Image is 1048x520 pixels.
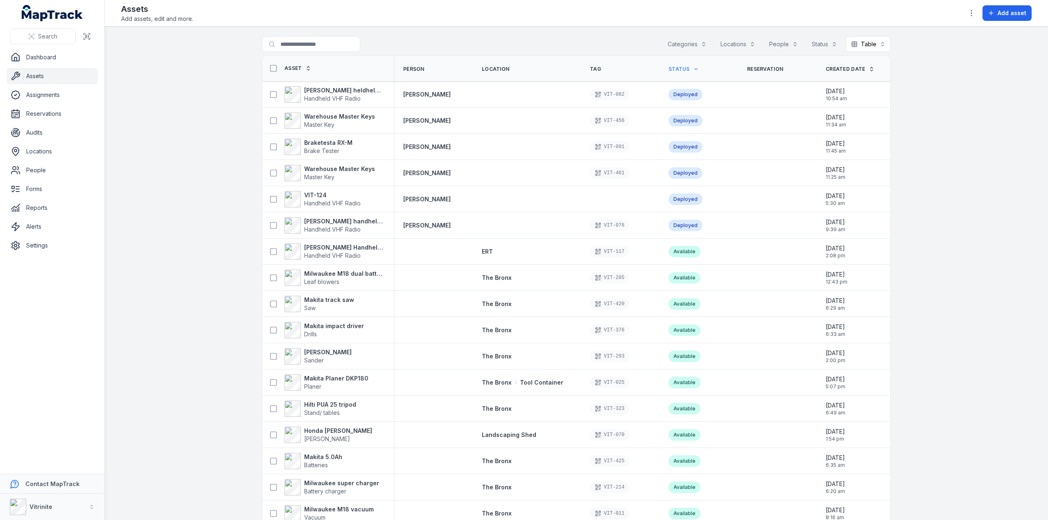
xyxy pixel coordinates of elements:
span: [DATE] [826,244,845,252]
a: Status [669,66,699,72]
span: Handheld VHF Radio [304,95,361,102]
span: Handheld VHF Radio [304,226,361,233]
div: Available [669,482,700,493]
span: 6:35 am [826,462,845,468]
a: The Bronx [482,300,512,308]
a: Alerts [7,218,98,235]
a: Reports [7,200,98,216]
span: 5:07 pm [826,383,845,390]
a: [PERSON_NAME] handheld VHF radioHandheld VHF Radio [285,217,384,234]
span: Battery charger [304,488,346,495]
a: Warehouse Master KeysMaster Key [285,113,375,129]
a: Locations [7,143,98,160]
button: People [764,36,803,52]
div: Deployed [669,167,702,179]
a: [PERSON_NAME] [403,221,451,230]
button: Status [806,36,842,52]
span: [DATE] [826,297,845,305]
a: Forms [7,181,98,197]
span: Planer [304,383,321,390]
strong: Warehouse Master Keys [304,165,375,173]
a: [PERSON_NAME] [403,169,451,177]
span: Drills [304,331,317,338]
div: VIT-420 [590,298,629,310]
time: 02/07/2025, 9:39:09 am [826,218,845,233]
span: Handheld VHF Radio [304,252,361,259]
a: [PERSON_NAME] [403,143,451,151]
span: Reservation [747,66,783,72]
a: VIT-124Handheld VHF Radio [285,191,361,207]
a: ERT [482,248,493,256]
span: [PERSON_NAME] [304,435,350,442]
span: The Bronx [482,274,512,281]
strong: [PERSON_NAME] [304,348,352,356]
span: 2:00 pm [826,357,845,364]
a: Settings [7,237,98,254]
div: Available [669,324,700,336]
span: [DATE] [826,270,847,279]
time: 03/07/2025, 11:45:29 am [826,140,846,154]
time: 14/05/2025, 6:35:33 am [826,454,845,468]
time: 29/05/2025, 1:54:58 pm [826,428,845,442]
a: Makita Planer DKP180Planer [285,374,368,391]
strong: [PERSON_NAME] Handheld VHF Radio [304,243,384,252]
strong: Makita impact driver [304,322,364,330]
a: Hilti PUA 25 tripodStand/ tables [285,401,356,417]
a: Milwaukee super chargerBattery charger [285,479,379,495]
strong: Braketesta RX-M [304,139,352,147]
a: The BronxTool Container [482,378,563,387]
div: Available [669,298,700,310]
span: 9:39 am [826,226,845,233]
span: [DATE] [826,87,847,95]
span: [DATE] [826,192,845,200]
strong: Contact MapTrack [25,480,79,487]
a: Assets [7,68,98,84]
span: 2:08 pm [826,252,845,259]
span: [DATE] [826,166,845,174]
div: VIT-091 [590,141,629,153]
a: The Bronx [482,274,512,282]
span: 12:43 pm [826,279,847,285]
a: The Bronx [482,457,512,465]
span: [DATE] [826,506,845,514]
a: The Bronx [482,483,512,491]
a: Makita impact driverDrills [285,322,364,338]
span: [DATE] [826,323,845,331]
span: Status [669,66,690,72]
div: Available [669,455,700,467]
time: 11/05/2025, 5:07:48 pm [826,375,845,390]
div: Available [669,246,700,257]
strong: Warehouse Master Keys [304,113,375,121]
div: Deployed [669,194,702,205]
strong: VIT-124 [304,191,361,199]
div: VIT-376 [590,324,629,336]
span: Search [38,32,57,41]
time: 14/05/2025, 6:29:37 am [826,297,845,311]
span: 1:54 pm [826,436,845,442]
span: The Bronx [482,405,512,412]
span: The Bronx [482,353,512,360]
time: 01/05/2025, 6:20:06 am [826,480,845,495]
div: VIT-082 [590,89,629,100]
span: 6:33 am [826,331,845,338]
strong: Milwaukee M18 dual battery leaf blower [304,270,384,278]
div: Deployed [669,89,702,100]
span: Brake Tester [304,147,339,154]
strong: Makita 5.0Ah [304,453,342,461]
button: Search [10,29,76,44]
button: Add asset [982,5,1032,21]
span: [DATE] [826,140,846,148]
span: The Bronx [482,484,512,491]
span: Person [403,66,425,72]
strong: Honda [PERSON_NAME] [304,427,372,435]
a: Landscaping Shed [482,431,536,439]
a: [PERSON_NAME] [403,90,451,99]
time: 30/04/2025, 12:43:02 pm [826,270,847,285]
div: Available [669,272,700,284]
span: Location [482,66,509,72]
a: The Bronx [482,509,512,518]
span: The Bronx [482,457,512,464]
